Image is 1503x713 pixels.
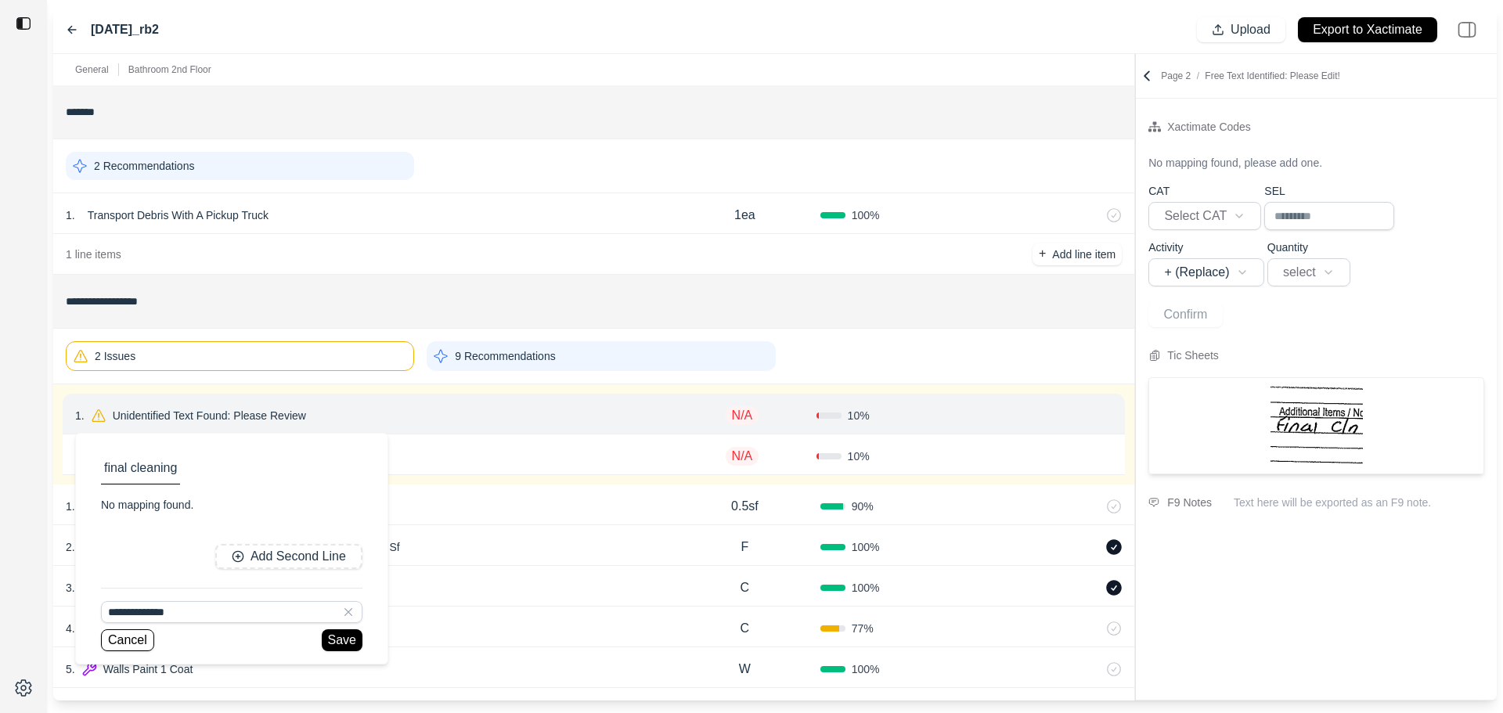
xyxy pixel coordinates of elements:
[852,207,880,223] span: 100 %
[1167,117,1251,136] div: Xactimate Codes
[455,348,555,364] p: 9 Recommendations
[66,247,121,262] p: 1 line items
[1267,239,1350,255] p: Quantity
[1039,245,1046,263] p: +
[66,580,75,596] p: 3 .
[215,544,362,569] button: Add Second Line
[852,621,874,636] span: 77 %
[1313,21,1422,39] p: Export to Xactimate
[848,448,870,464] span: 10 %
[66,499,75,514] p: 1 .
[852,661,880,677] span: 100 %
[1271,378,1363,474] img: Cropped Image
[91,20,159,39] label: [DATE]_rb2
[852,499,874,514] span: 90 %
[848,408,870,423] span: 10 %
[726,406,759,425] p: N/A
[16,16,31,31] img: toggle sidebar
[1450,13,1484,47] img: right-panel.svg
[101,629,154,651] button: Cancel
[81,204,275,226] p: Transport Debris With A Pickup Truck
[1148,183,1261,199] p: CAT
[1191,70,1205,81] span: /
[852,580,880,596] span: 100 %
[1205,70,1340,81] span: Free Text Identified: Please Edit!
[128,63,211,76] p: Bathroom 2nd Floor
[75,408,85,423] p: 1 .
[95,348,135,364] p: 2 Issues
[1148,498,1159,507] img: comment
[734,206,755,225] p: 1ea
[852,539,880,555] span: 100 %
[106,405,312,427] p: Unidentified Text Found: Please Review
[101,459,180,477] p: final cleaning
[75,63,109,76] p: General
[66,207,75,223] p: 1 .
[1052,247,1116,262] p: Add line item
[66,539,75,555] p: 2 .
[1234,495,1484,510] p: Text here will be exported as an F9 note.
[101,497,193,513] p: No mapping found.
[726,447,759,466] p: N/A
[97,658,200,680] p: Walls Paint 1 Coat
[1167,493,1212,512] div: F9 Notes
[741,578,750,597] p: C
[250,548,346,566] p: Add Second Line
[1197,17,1285,42] button: Upload
[741,538,748,556] p: F
[1298,17,1437,42] button: Export to Xactimate
[741,619,750,638] p: C
[1148,239,1264,255] p: Activity
[1161,70,1340,82] p: Page 2
[66,661,75,677] p: 5 .
[66,621,75,636] p: 4 .
[1148,155,1322,171] p: No mapping found, please add one.
[1231,21,1271,39] p: Upload
[1167,346,1219,365] div: Tic Sheets
[94,158,194,174] p: 2 Recommendations
[322,629,362,651] button: Save
[731,497,759,516] p: 0.5sf
[1033,243,1122,265] button: +Add line item
[739,660,751,679] p: W
[1264,183,1394,199] p: SEL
